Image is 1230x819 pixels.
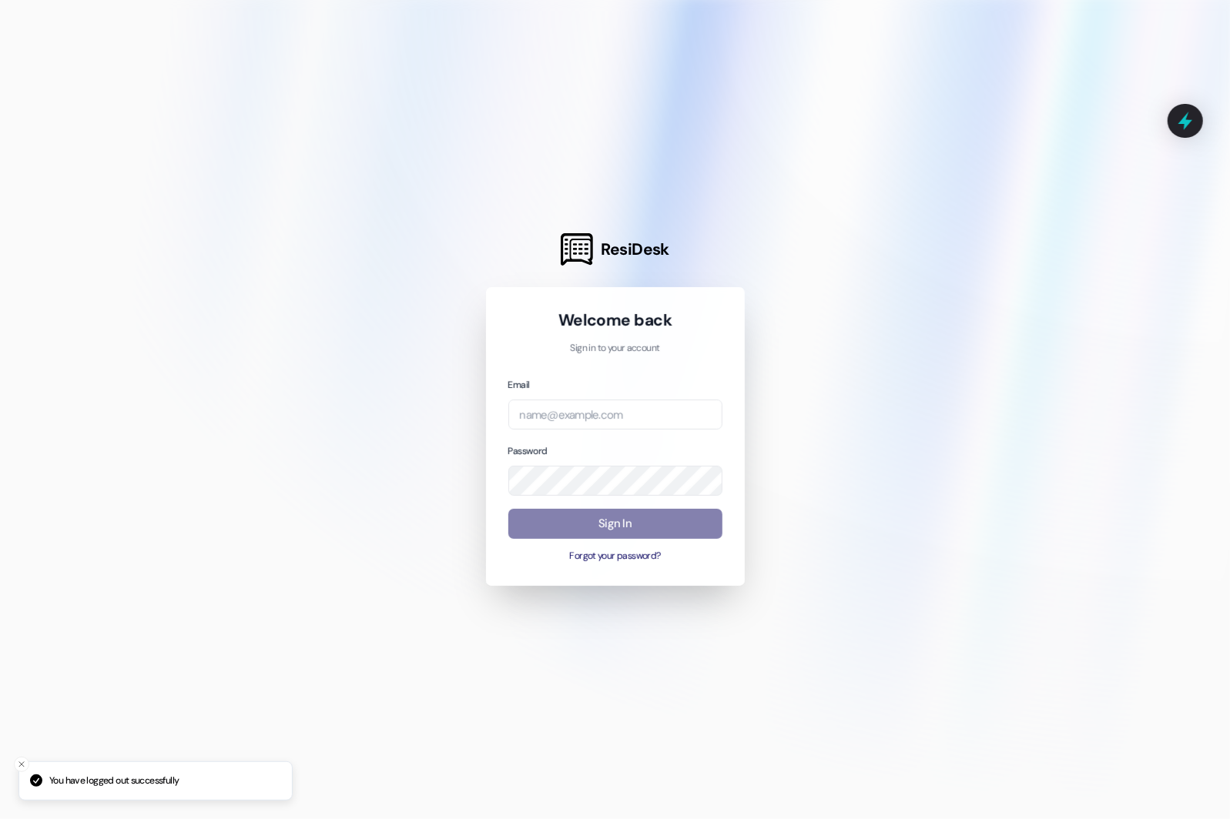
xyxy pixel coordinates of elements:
[508,379,530,391] label: Email
[508,445,548,457] label: Password
[561,233,593,266] img: ResiDesk Logo
[508,342,722,356] p: Sign in to your account
[508,509,722,539] button: Sign In
[49,774,179,788] p: You have logged out successfully
[508,309,722,331] h1: Welcome back
[14,757,29,772] button: Close toast
[508,399,722,430] input: name@example.com
[508,550,722,563] button: Forgot your password?
[601,239,669,260] span: ResiDesk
